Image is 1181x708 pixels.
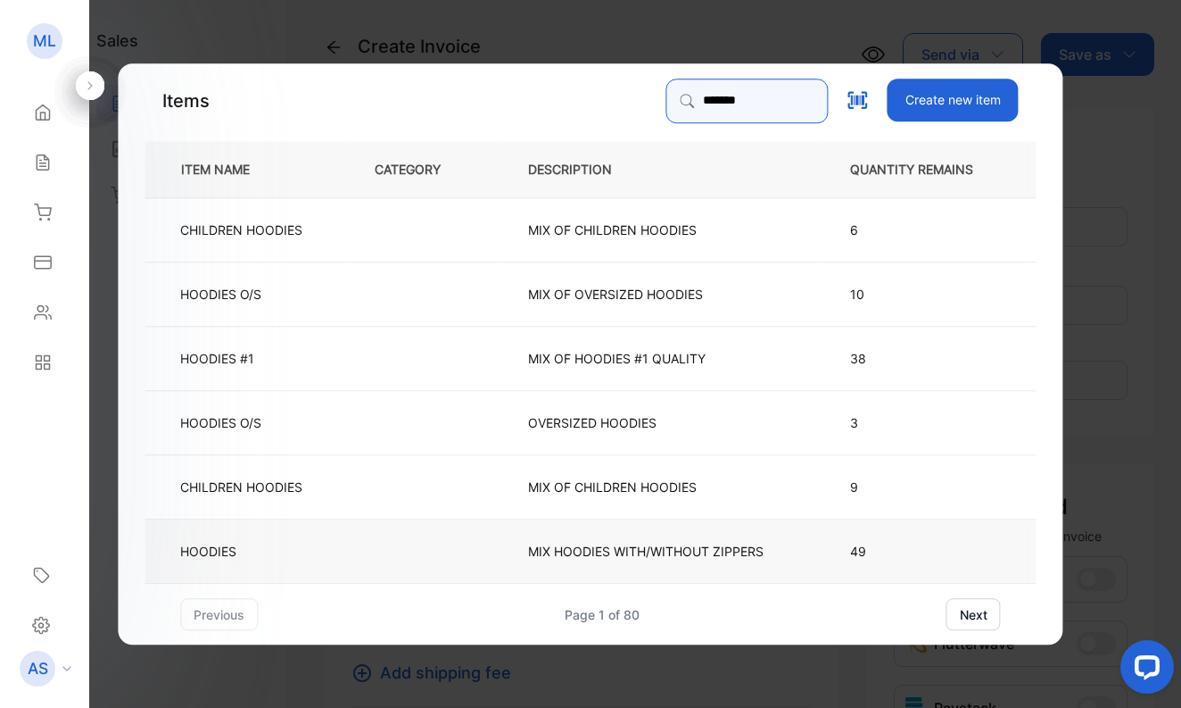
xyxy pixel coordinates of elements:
p: CHILDREN HOODIES [180,221,302,239]
p: AS [28,657,48,680]
div: Page 1 of 80 [565,605,640,624]
p: DESCRIPTION [528,160,640,179]
button: next [946,598,1001,630]
p: HOODIES #1 [180,349,254,368]
p: 6 [850,221,1002,239]
p: Items [162,87,210,114]
p: ITEM NAME [174,160,278,179]
p: 49 [850,542,1002,561]
p: HOODIES O/S [180,413,261,432]
iframe: LiveChat chat widget [1106,633,1181,708]
button: Create new item [888,79,1019,121]
p: QUANTITY REMAINS [850,160,1002,179]
p: HOODIES [180,542,240,561]
p: CATEGORY [375,160,469,179]
p: ML [33,29,56,53]
p: 3 [850,413,1002,432]
p: MIX OF CHILDREN HOODIES [528,221,697,239]
p: MIX OF CHILDREN HOODIES [528,478,697,496]
button: previous [180,598,258,630]
p: MIX HOODIES WITH/WITHOUT ZIPPERS [528,542,764,561]
p: MIX OF HOODIES #1 QUALITY [528,349,706,368]
p: 38 [850,349,1002,368]
p: 10 [850,285,1002,304]
p: CHILDREN HOODIES [180,478,302,496]
p: OVERSIZED HOODIES [528,413,657,432]
p: HOODIES O/S [180,285,261,304]
p: MIX OF OVERSIZED HOODIES [528,285,703,304]
p: 9 [850,478,1002,496]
